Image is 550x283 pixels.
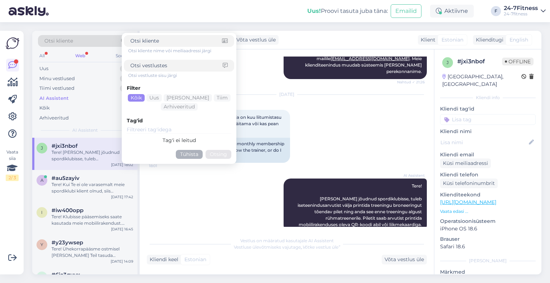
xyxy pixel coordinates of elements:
[52,272,80,278] span: #6je3guvx
[6,175,19,181] div: 2 / 3
[52,181,133,194] div: Tere! Kui Te ei ole varasemalt meie spordiklubi klient olnud, siis liitumiseks valige meie kodule...
[111,162,133,167] div: [DATE] 18:02
[397,79,425,85] span: Nähtud ✓ 21:26
[114,51,132,60] div: Socials
[39,85,74,92] div: Tiimi vestlused
[52,143,78,149] span: #jxi3nbof
[307,7,388,15] div: Proovi tasuta juba täna:
[120,85,130,92] div: 0
[382,255,427,264] div: Võta vestlus üle
[440,208,536,215] p: Vaata edasi ...
[440,225,536,233] p: iPhone OS 18.6
[440,158,491,168] div: Küsi meiliaadressi
[504,5,546,17] a: 24-7Fitness24-7fitness
[440,179,498,188] div: Küsi telefoninumbrit
[473,36,503,44] div: Klienditugi
[149,163,176,169] span: 18:01
[502,58,534,65] span: Offline
[440,114,536,125] input: Lisa tag
[447,60,449,65] span: j
[442,36,463,44] span: Estonian
[128,72,234,79] div: Otsi vestluste sisu järgi
[111,194,133,200] div: [DATE] 17:42
[120,75,130,82] div: 0
[52,149,133,162] div: Tere! [PERSON_NAME] jõudnud spordiklubisse, tuleb iseteenindusarvutist välja printida treeningu b...
[6,149,19,181] div: Vaata siia
[39,75,75,82] div: Minu vestlused
[418,36,435,44] div: Klient
[289,43,423,74] span: Palun saatke oma perekonnanime muutmise soov koos kogu vajaliku infoga meie klienditeeninduse e-m...
[440,105,536,113] p: Kliendi tag'id
[430,5,474,18] div: Aktiivne
[52,207,83,214] span: #iw400opp
[41,210,43,215] span: i
[52,175,79,181] span: #au5zayiv
[510,36,528,44] span: English
[41,145,43,151] span: j
[440,171,536,179] p: Kliendi telefon
[440,243,536,250] p: Safari 18.6
[440,268,536,276] p: Märkmed
[240,238,334,243] span: Vestlus on määratud kasutajale AI Assistent
[111,259,133,264] div: [DATE] 14:09
[40,177,44,183] span: a
[41,274,43,279] span: 6
[440,138,527,146] input: Lisa nimi
[127,117,231,125] div: Tag'id
[52,239,83,246] span: #y23ywsep
[234,244,340,250] span: Vestluse ülevõtmiseks vajutage
[440,151,536,158] p: Kliendi email
[147,256,178,263] div: Kliendi keel
[440,218,536,225] p: Operatsioonisüsteem
[504,5,538,11] div: 24-7Fitness
[44,37,73,45] span: Otsi kliente
[391,4,421,18] button: Emailid
[307,8,321,14] b: Uus!
[6,36,19,50] img: Askly Logo
[440,191,536,199] p: Klienditeekond
[40,242,43,247] span: y
[398,173,425,178] span: AI Assistent
[38,51,46,60] div: All
[127,126,231,134] input: Filtreeri tag'idega
[491,6,501,16] div: F
[457,57,502,66] div: # jxi3nbof
[298,183,423,227] span: Tere! [PERSON_NAME] jõudnud spordiklubisse, tuleb iseteenindusarvutist välja printida treeningu b...
[233,35,279,45] div: Võta vestlus üle
[440,128,536,135] p: Kliendi nimi
[39,65,48,72] div: Uus
[39,104,50,112] div: Kõik
[39,95,69,102] div: AI Assistent
[128,48,234,54] div: Otsi kliente nime või meiliaadressi järgi
[120,65,130,72] div: 0
[147,91,427,98] div: [DATE]
[440,235,536,243] p: Brauser
[440,94,536,101] div: Kliendi info
[52,246,133,259] div: Tere! Ühekorrapääsme ostmisel [PERSON_NAME] Teil tasuda liitumistasu, kuna Te ei astu ühekorrapää...
[331,56,410,61] a: [EMAIL_ADDRESS][DOMAIN_NAME]
[504,11,538,17] div: 24-7fitness
[301,244,340,250] i: „Võtke vestlus üle”
[52,214,133,226] div: Tere! Klubisse pääsemiseks saate kasutada meie mobiilirakendust. Füüsiline plastikkaart on soovi ...
[440,199,496,205] a: [URL][DOMAIN_NAME]
[440,258,536,264] div: [PERSON_NAME]
[130,62,223,69] input: Otsi vestlustes
[39,114,69,122] div: Arhiveeritud
[111,226,133,232] div: [DATE] 16:45
[72,127,98,133] span: AI Assistent
[74,51,87,60] div: Web
[184,256,206,263] span: Estonian
[128,94,145,102] div: Kõik
[442,73,521,88] div: [GEOGRAPHIC_DATA], [GEOGRAPHIC_DATA]
[130,37,222,45] input: Otsi kliente
[127,84,231,92] div: Filter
